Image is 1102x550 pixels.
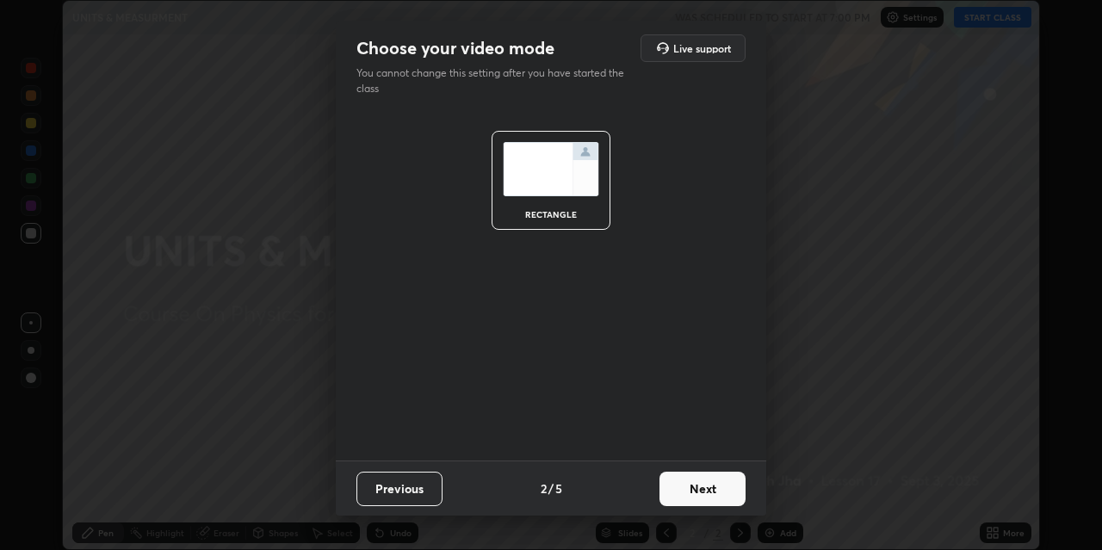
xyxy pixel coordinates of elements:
button: Previous [356,472,443,506]
h4: / [548,479,554,497]
div: rectangle [517,210,585,219]
h4: 5 [555,479,562,497]
p: You cannot change this setting after you have started the class [356,65,635,96]
img: normalScreenIcon.ae25ed63.svg [503,142,599,196]
h2: Choose your video mode [356,37,554,59]
h5: Live support [673,43,731,53]
h4: 2 [541,479,547,497]
button: Next [659,472,746,506]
